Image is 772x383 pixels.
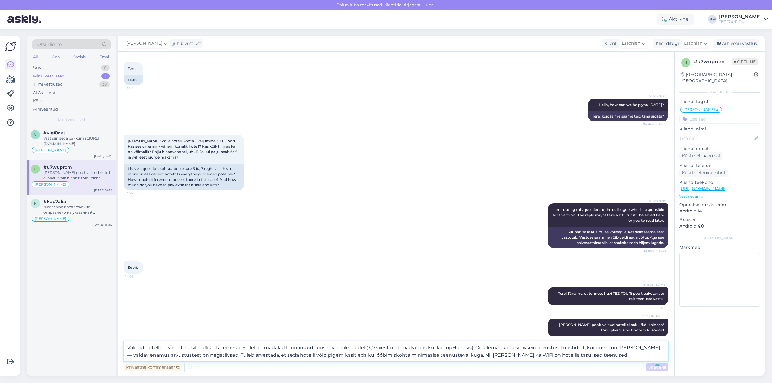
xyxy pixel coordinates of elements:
[99,81,110,87] div: 38
[124,164,244,190] div: I have a question kohta... departure 3.10, 7 nights. Is this a more or less decent hotel? Is ever...
[644,199,666,203] span: AI Assistent
[622,40,640,47] span: Estonian
[126,40,162,47] span: [PERSON_NAME]
[37,41,62,48] span: Otsi kliente
[679,152,722,160] div: Küsi meiliaadressi
[643,122,666,126] span: Nähtud ✓ 14:03
[125,190,148,195] span: 14:05
[43,130,65,136] span: #vlgi0ayj
[679,99,760,105] p: Kliendi tag'id
[679,202,760,208] p: Operatsioonisüsteem
[93,222,112,227] div: [DATE] 13:50
[732,58,758,65] span: Offline
[708,15,717,24] div: NM
[72,53,87,61] div: Socials
[641,314,666,318] span: [PERSON_NAME]
[641,282,666,287] span: [PERSON_NAME]
[719,14,762,19] div: [PERSON_NAME]
[679,208,760,214] p: Android 14
[679,146,760,152] p: Kliendi email
[125,86,148,90] span: 14:03
[559,322,665,332] span: [PERSON_NAME] poolt valitud hotell ei paku "kõik hinnas" toiduplaan, ainult hommikusöögid
[35,148,66,152] span: [PERSON_NAME]
[33,106,58,112] div: Arhiveeritud
[5,41,16,52] img: Askly Logo
[34,201,37,206] span: k
[43,136,112,146] div: Vaatasin seda pakkumist:[URL][DOMAIN_NAME]
[679,244,760,251] p: Märkmed
[719,19,762,24] div: TEZ TOUR OÜ
[679,217,760,223] p: Brauser
[679,126,760,132] p: Kliendi nimi
[124,75,143,85] div: Hello.
[34,132,36,137] span: v
[683,108,715,111] span: [PERSON_NAME]
[125,274,148,279] span: 14:06
[679,194,760,199] p: Vaata edasi ...
[599,102,664,107] span: Hello, how can we help you [DATE]?
[33,73,65,79] div: Minu vestlused
[170,40,201,47] div: juhib vestlust
[43,204,112,215] div: Желаемое предложение отправлено на указанный электронный адрес.
[43,165,72,170] span: #u7wuprcm
[128,139,239,159] span: [PERSON_NAME] Smile hotelli kohta... väljumine 3.10, 7 ööd. Kas see on enam- vähem korralik hotel...
[694,58,732,65] div: # u7wuprcm
[719,14,768,24] a: [PERSON_NAME]TEZ TOUR OÜ
[101,65,110,71] div: 0
[679,162,760,169] p: Kliendi telefon
[50,53,61,61] div: Web
[34,167,37,171] span: u
[681,71,754,84] div: [GEOGRAPHIC_DATA], [GEOGRAPHIC_DATA]
[680,135,753,142] input: Lisa nimi
[548,227,668,248] div: Suunan selle küsimuse kolleegile, kes selle teema eest vastutab. Vastuse saamine võib veidi aega ...
[128,66,136,71] span: Tere.
[684,60,687,65] span: u
[33,90,55,96] div: AI Assistent
[94,188,112,193] div: [DATE] 14:19
[552,207,665,223] span: I am routing this question to the colleague who is responsible for this topic. The reply might ta...
[35,183,66,186] span: [PERSON_NAME]
[602,40,617,47] div: Klient
[422,2,435,8] span: Luba
[679,186,727,191] a: [URL][DOMAIN_NAME]
[679,223,760,229] p: Android 4.0
[32,53,39,61] div: All
[58,117,85,122] span: Minu vestlused
[653,40,679,47] div: Klienditugi
[558,291,665,301] span: Tere! Täname, et tunnete huvi TEZ TOURi poolt pakutavate reisiteenuste vastu.
[679,89,760,95] div: Kliendi info
[679,179,760,186] p: Klienditeekond
[684,40,702,47] span: Estonian
[128,265,138,270] span: Sobib
[679,235,760,241] div: [PERSON_NAME]
[33,81,63,87] div: Tiimi vestlused
[713,39,759,48] div: Arhiveeri vestlus
[33,98,42,104] div: Kõik
[94,154,112,158] div: [DATE] 14:19
[644,306,666,310] span: 14:18
[644,94,666,98] span: AI Assistent
[101,73,110,79] div: 3
[657,14,694,25] div: Aktiivne
[33,65,41,71] div: Uus
[43,199,66,204] span: #kap7alra
[679,115,760,124] input: Lisa tag
[679,169,728,177] div: Küsi telefoninumbrit
[98,53,111,61] div: Email
[35,217,66,221] span: [PERSON_NAME]
[643,248,666,253] span: Nähtud ✓ 14:05
[43,170,112,181] div: [PERSON_NAME] poolt valitud hotell ei paku "kõik hinnas" toiduplaan, ainult hommikusöögid
[588,111,668,121] div: Tere, kuidas me saame teid täna aidata?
